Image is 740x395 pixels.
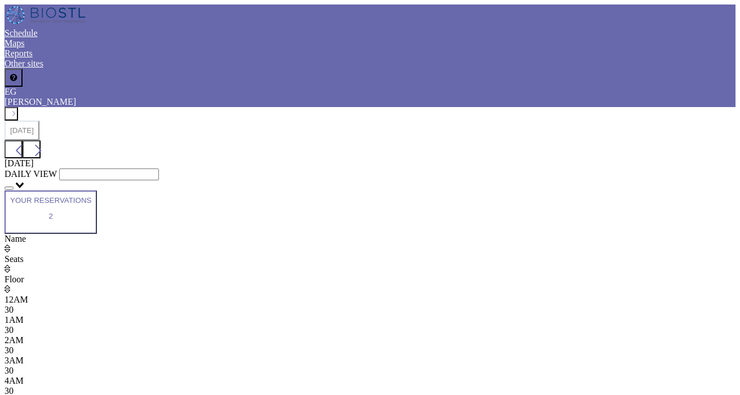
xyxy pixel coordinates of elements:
div: 30 [5,305,50,315]
div: Search for option [5,168,735,190]
img: organization-logo [5,5,90,26]
div: 30 [5,366,50,376]
a: Schedule [5,28,38,38]
span: EG [5,87,16,96]
div: 3AM [5,356,50,366]
span: [DATE] [5,158,34,168]
a: Other sites [5,59,43,68]
div: 4AM [5,376,50,386]
span: [PERSON_NAME] [5,97,76,106]
a: Reports [5,48,33,58]
div: 1AM [5,315,50,325]
div: 12AM [5,295,50,305]
button: Clear Selected [5,187,14,190]
p: 2 [10,212,91,220]
button: [DATE] [5,121,39,140]
a: Maps [5,38,25,48]
span: DAILY VIEW [5,169,57,179]
div: 30 [5,345,50,356]
div: 30 [5,325,50,335]
div: 2AM [5,335,50,345]
input: Search for option [59,168,159,180]
button: YOUR RESERVATIONS2 [5,190,97,234]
